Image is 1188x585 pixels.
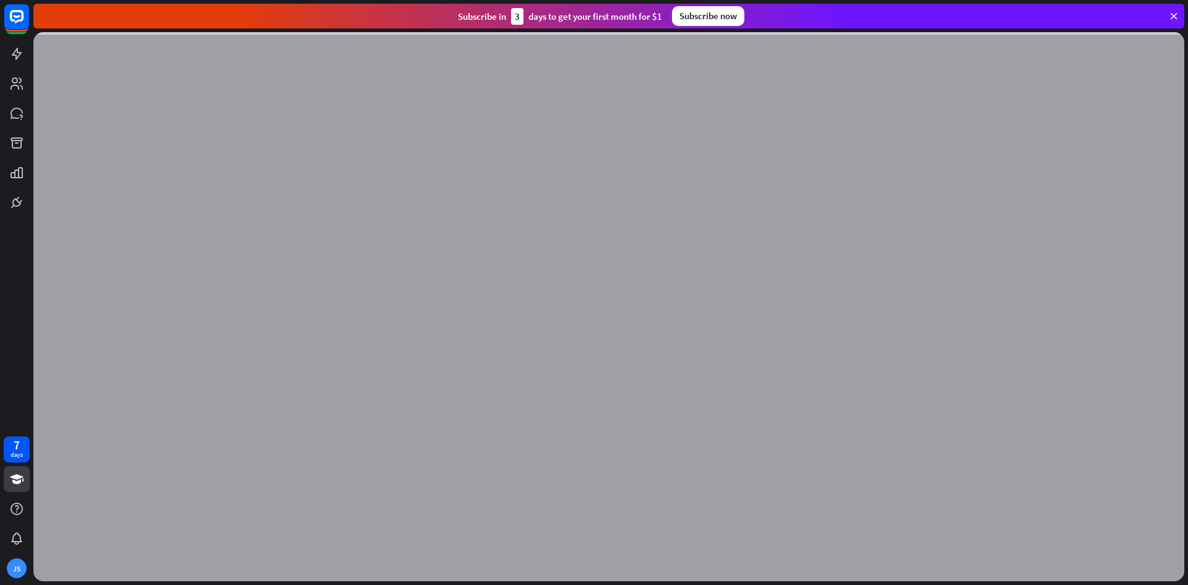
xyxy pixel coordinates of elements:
[7,558,27,578] div: JS
[11,451,23,459] div: days
[511,8,523,25] div: 3
[458,8,662,25] div: Subscribe in days to get your first month for $1
[672,6,744,26] div: Subscribe now
[4,436,30,462] a: 7 days
[14,440,20,451] div: 7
